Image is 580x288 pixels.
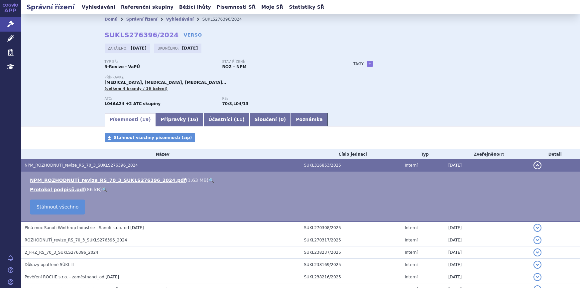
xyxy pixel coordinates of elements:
[87,187,100,192] span: 86 kB
[405,275,418,279] span: Interní
[30,177,573,184] li: ( )
[30,200,85,215] a: Stáhnout všechno
[353,60,364,68] h3: Tagy
[30,178,186,183] a: NPM_ROZHODNUTÍ_revize_RS_70_3_SUKLS276396_2024.pdf
[126,17,158,22] a: Správní řízení
[105,60,216,64] p: Typ SŘ:
[158,46,180,51] span: Ukončeno:
[236,117,242,122] span: 11
[445,246,530,259] td: [DATE]
[105,80,226,85] span: [MEDICAL_DATA], [MEDICAL_DATA], [MEDICAL_DATA]…
[499,152,505,157] abbr: (?)
[445,234,530,246] td: [DATE]
[222,65,247,69] strong: ROZ – NPM
[202,14,251,24] li: SUKLS276396/2024
[301,246,402,259] td: SUKL238237/2025
[25,163,138,168] span: NPM_ROZHODNUTÍ_revize_RS_70_3_SUKLS276396_2024
[131,46,147,51] strong: [DATE]
[405,163,418,168] span: Interní
[105,65,140,69] strong: 3-Revize - VaPÚ
[105,133,195,142] a: Stáhnout všechny písemnosti (zip)
[183,32,202,38] a: VERSO
[301,221,402,234] td: SUKL270308/2025
[114,135,192,140] span: Stáhnout všechny písemnosti (zip)
[405,250,418,255] span: Interní
[301,271,402,283] td: SUKL238216/2025
[208,178,214,183] a: 🔍
[105,17,118,22] a: Domů
[445,259,530,271] td: [DATE]
[25,262,74,267] span: Důkazy opatřené SÚKL II
[301,149,402,159] th: Číslo jednací
[530,149,580,159] th: Detail
[445,159,530,172] td: [DATE]
[445,271,530,283] td: [DATE]
[405,262,418,267] span: Interní
[287,3,326,12] a: Statistiky SŘ
[222,97,333,101] p: RS:
[533,261,541,269] button: detail
[105,97,216,101] p: ATC:
[222,60,333,64] p: Stav řízení:
[533,248,541,256] button: detail
[405,238,418,242] span: Interní
[533,161,541,169] button: detail
[25,275,119,279] span: Pověření ROCHE s.r.o. - zaměstnanci_od 25.03.2025
[105,101,125,106] strong: ABATACEPT
[166,17,193,22] a: Vyhledávání
[105,31,179,39] strong: SUKLS276396/2024
[105,113,156,126] a: Písemnosti (19)
[190,117,196,122] span: 16
[445,149,530,159] th: Zveřejněno
[301,259,402,271] td: SUKL238169/2025
[30,187,85,192] a: Protokol podpisů.pdf
[250,113,291,126] a: Sloučení (0)
[80,3,117,12] a: Vyhledávání
[105,75,340,79] p: Přípravky:
[203,113,250,126] a: Účastníci (11)
[222,101,232,106] strong: Imunosupresiva -biologická léčiva k terapii revmatických, kožních nebo střevních onemocnění, spec...
[259,3,285,12] a: Moje SŘ
[25,225,144,230] span: Plná moc Sanofi Winthrop Industrie - Sanofi s.r.o._od 20.6.2025
[233,101,248,106] strong: abatacept, tocilizumab
[301,159,402,172] td: SUKL316853/2025
[119,3,175,12] a: Referenční skupiny
[301,234,402,246] td: SUKL270317/2025
[156,113,203,126] a: Přípravky (16)
[402,149,445,159] th: Typ
[126,101,161,106] strong: +2 ATC skupiny
[281,117,284,122] span: 0
[108,46,129,51] span: Zahájeno:
[405,225,418,230] span: Interní
[102,187,107,192] a: 🔍
[215,3,258,12] a: Písemnosti SŘ
[25,250,98,255] span: 2_FHZ_RS_70_3_SUKLS276396_2024
[533,236,541,244] button: detail
[222,97,340,107] div: ,
[21,149,301,159] th: Název
[177,3,213,12] a: Běžící lhůty
[30,186,573,193] li: ( )
[142,117,149,122] span: 19
[21,2,80,12] h2: Správní řízení
[533,273,541,281] button: detail
[25,238,127,242] span: ROZHODNUTÍ_revize_RS_70_3_SUKLS276396_2024
[105,86,168,91] span: (celkem 4 brandy / 16 balení)
[533,224,541,232] button: detail
[182,46,198,51] strong: [DATE]
[291,113,328,126] a: Poznámka
[445,221,530,234] td: [DATE]
[367,61,373,67] a: +
[188,178,207,183] span: 1.63 MB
